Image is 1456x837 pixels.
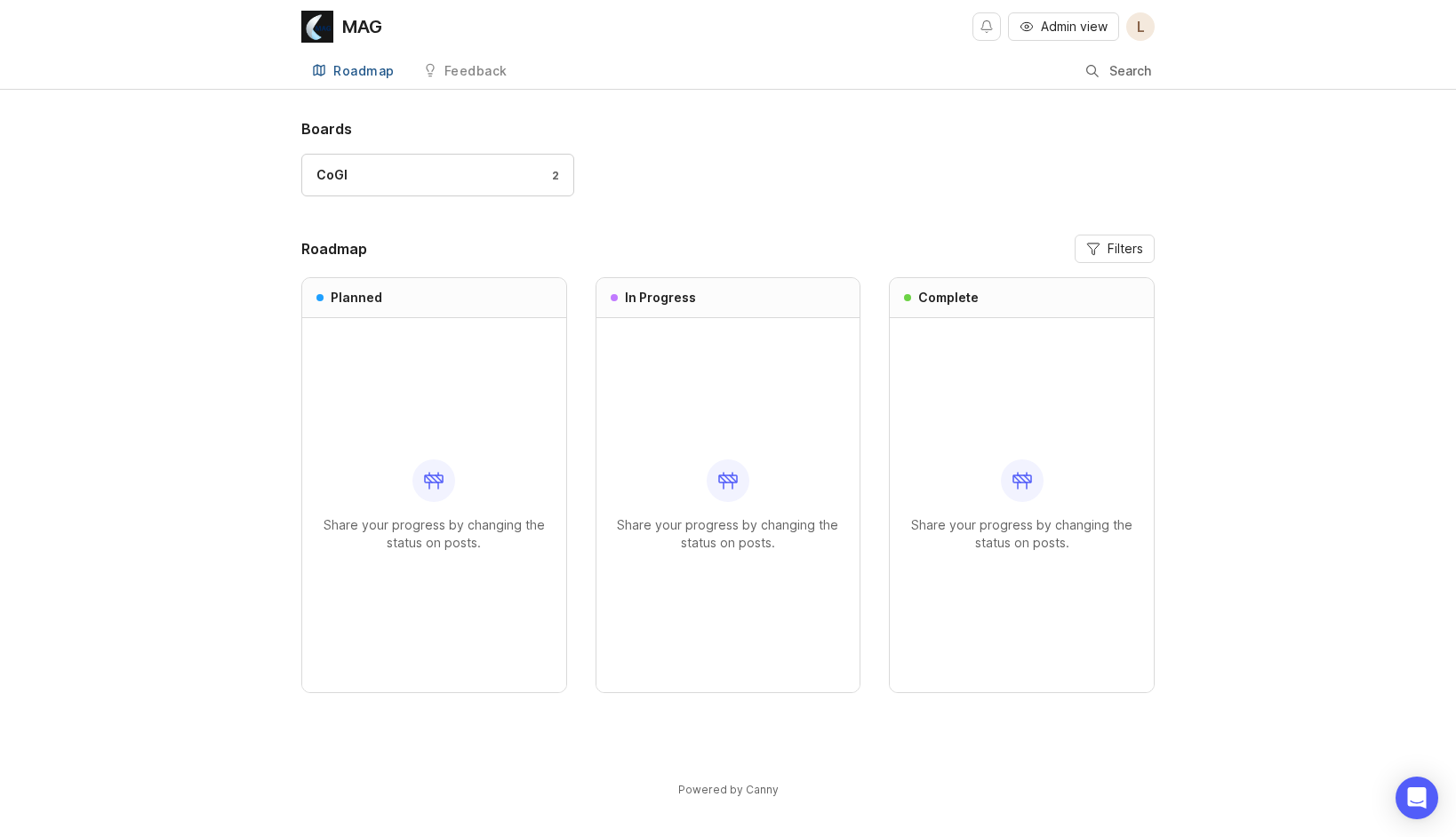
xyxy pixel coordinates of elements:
[301,118,1155,139] h1: Boards
[301,11,333,43] img: MAG logo
[444,65,508,77] div: Feedback
[1126,12,1155,41] button: L
[918,289,979,307] h3: Complete
[1075,235,1155,263] button: Filters
[301,238,367,259] h2: Roadmap
[1008,12,1119,41] button: Admin view
[972,12,1001,41] button: Notifications
[316,516,552,552] p: Share your progress by changing the status on posts.
[543,168,560,183] div: 2
[342,18,382,36] div: MAG
[301,154,574,196] a: CoGI2
[1137,16,1145,37] span: L
[1396,777,1438,819] div: Open Intercom Messenger
[333,65,395,77] div: Roadmap
[316,165,348,185] div: CoGI
[625,289,696,307] h3: In Progress
[611,516,846,552] p: Share your progress by changing the status on posts.
[1041,18,1108,36] span: Admin view
[301,53,405,90] a: Roadmap
[904,516,1140,552] p: Share your progress by changing the status on posts.
[412,53,518,90] a: Feedback
[1108,240,1143,258] span: Filters
[331,289,382,307] h3: Planned
[676,779,781,800] a: Powered by Canny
